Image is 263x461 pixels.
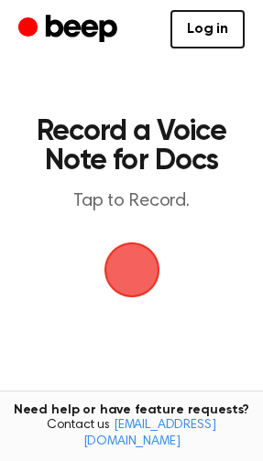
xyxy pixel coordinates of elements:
a: Beep [18,12,122,48]
button: Beep Logo [104,242,159,297]
h1: Record a Voice Note for Docs [33,117,230,176]
a: [EMAIL_ADDRESS][DOMAIN_NAME] [83,419,216,448]
span: Contact us [11,418,252,450]
a: Log in [170,10,245,48]
p: Tap to Record. [33,190,230,213]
